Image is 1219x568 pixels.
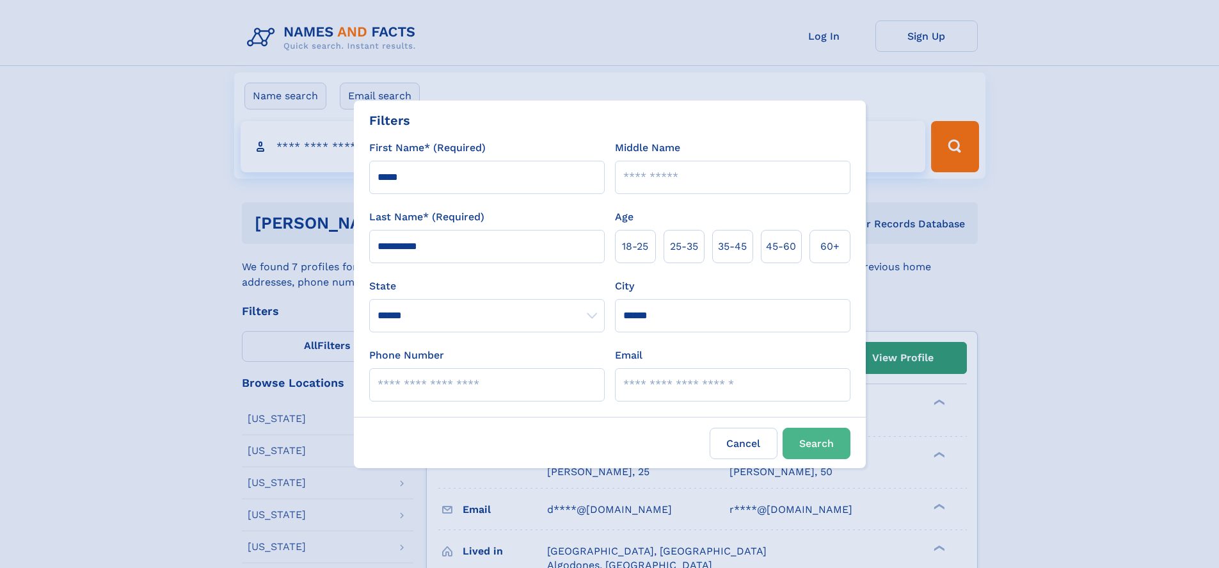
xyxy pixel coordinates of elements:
label: City [615,279,634,294]
label: Cancel [710,428,777,459]
label: First Name* (Required) [369,140,486,156]
span: 25‑35 [670,239,698,254]
span: 60+ [820,239,840,254]
label: Age [615,209,633,225]
label: Middle Name [615,140,680,156]
label: State [369,279,605,294]
label: Email [615,348,642,363]
button: Search [783,428,850,459]
label: Last Name* (Required) [369,209,484,225]
span: 45‑60 [766,239,796,254]
label: Phone Number [369,348,444,363]
div: Filters [369,111,410,130]
span: 18‑25 [622,239,648,254]
span: 35‑45 [718,239,747,254]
